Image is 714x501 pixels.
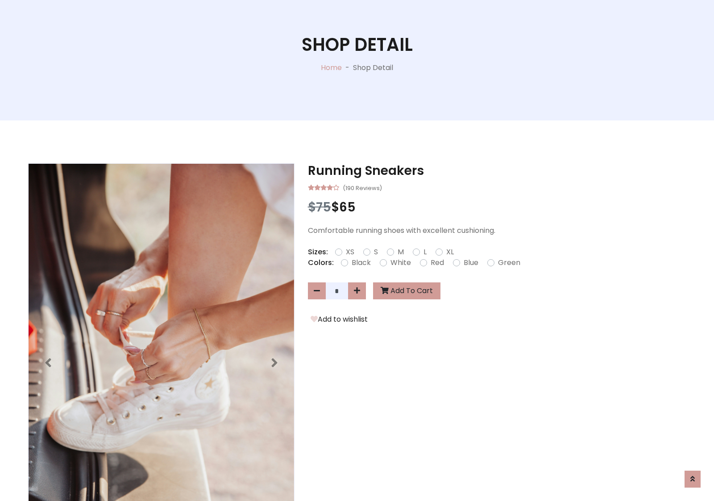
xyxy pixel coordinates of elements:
[339,199,356,216] span: 65
[353,62,393,73] p: Shop Detail
[373,282,440,299] button: Add To Cart
[321,62,342,73] a: Home
[464,257,478,268] label: Blue
[308,225,686,236] p: Comfortable running shoes with excellent cushioning.
[308,314,370,325] button: Add to wishlist
[346,247,354,257] label: XS
[446,247,454,257] label: XL
[352,257,371,268] label: Black
[308,199,331,216] span: $75
[308,200,686,215] h3: $
[308,247,328,257] p: Sizes:
[423,247,427,257] label: L
[342,62,353,73] p: -
[374,247,378,257] label: S
[302,34,413,55] h1: Shop Detail
[308,257,334,268] p: Colors:
[431,257,444,268] label: Red
[343,182,382,193] small: (190 Reviews)
[398,247,404,257] label: M
[498,257,520,268] label: Green
[308,163,686,178] h3: Running Sneakers
[390,257,411,268] label: White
